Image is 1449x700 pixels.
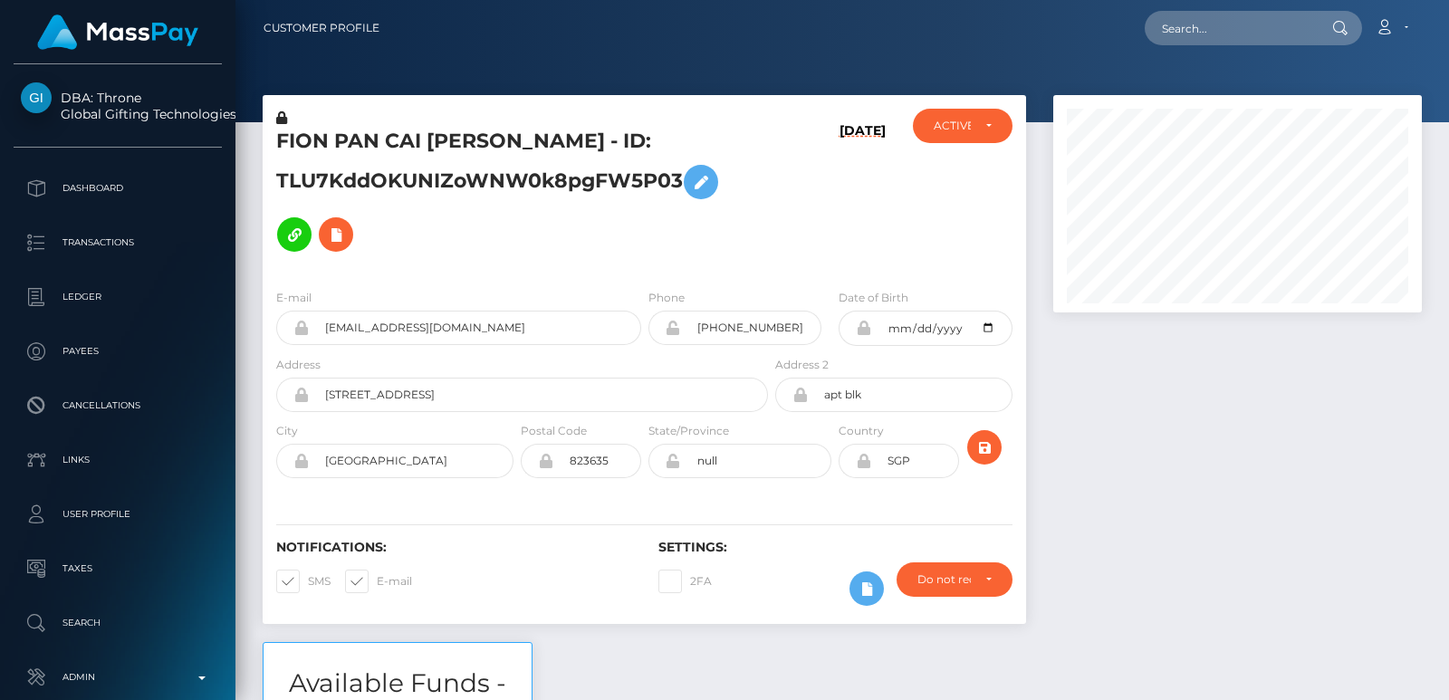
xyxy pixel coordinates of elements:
p: Cancellations [21,392,215,419]
div: ACTIVE [934,119,972,133]
label: 2FA [658,570,712,593]
p: Dashboard [21,175,215,202]
a: Customer Profile [264,9,379,47]
a: Dashboard [14,166,222,211]
div: Do not require [917,572,971,587]
label: Postal Code [521,423,587,439]
p: Payees [21,338,215,365]
label: Country [839,423,884,439]
label: Address [276,357,321,373]
label: Phone [648,290,685,306]
label: SMS [276,570,331,593]
a: User Profile [14,492,222,537]
label: Date of Birth [839,290,908,306]
p: Search [21,609,215,637]
a: Payees [14,329,222,374]
img: Global Gifting Technologies Inc [21,82,52,113]
p: Ledger [21,283,215,311]
label: City [276,423,298,439]
a: Search [14,600,222,646]
h6: [DATE] [840,123,886,267]
span: DBA: Throne Global Gifting Technologies Inc [14,90,222,122]
a: Links [14,437,222,483]
a: Transactions [14,220,222,265]
h6: Notifications: [276,540,631,555]
a: Taxes [14,546,222,591]
label: State/Province [648,423,729,439]
img: MassPay Logo [37,14,198,50]
button: Do not require [897,562,1012,597]
label: Address 2 [775,357,829,373]
p: User Profile [21,501,215,528]
input: Search... [1145,11,1315,45]
a: Cancellations [14,383,222,428]
p: Admin [21,664,215,691]
p: Taxes [21,555,215,582]
label: E-mail [276,290,312,306]
h6: Settings: [658,540,1013,555]
a: Ledger [14,274,222,320]
h5: FION PAN CAI [PERSON_NAME] - ID: TLU7KddOKUNIZoWNW0k8pgFW5P03 [276,128,758,261]
p: Links [21,446,215,474]
button: ACTIVE [913,109,1013,143]
a: Admin [14,655,222,700]
p: Transactions [21,229,215,256]
label: E-mail [345,570,412,593]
